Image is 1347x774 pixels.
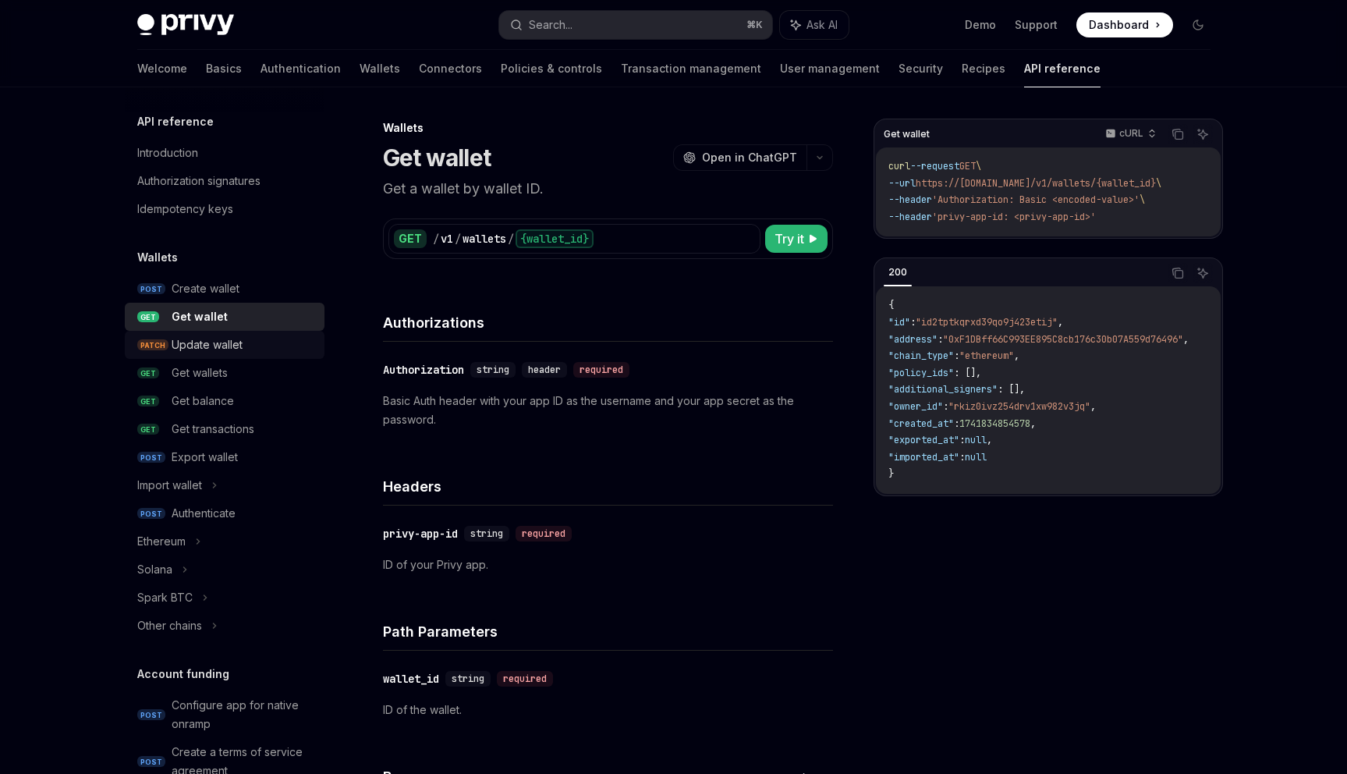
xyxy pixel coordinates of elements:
[463,231,506,247] div: wallets
[1015,17,1058,33] a: Support
[137,665,229,683] h5: Account funding
[932,211,1096,223] span: 'privy-app-id: <privy-app-id>'
[125,303,324,331] a: GETGet wallet
[1156,177,1161,190] span: \
[172,504,236,523] div: Authenticate
[125,275,324,303] a: POSTCreate wallet
[673,144,806,171] button: Open in ChatGPT
[394,229,427,248] div: GET
[888,417,954,430] span: "created_at"
[959,160,976,172] span: GET
[137,200,233,218] div: Idempotency keys
[172,420,254,438] div: Get transactions
[433,231,439,247] div: /
[125,387,324,415] a: GETGet balance
[383,362,464,378] div: Authorization
[1089,17,1149,33] span: Dashboard
[888,434,959,446] span: "exported_at"
[910,160,959,172] span: --request
[137,311,159,323] span: GET
[888,333,938,346] span: "address"
[959,350,1014,362] span: "ethereum"
[383,556,833,574] p: ID of your Privy app.
[998,383,1025,396] span: : [],
[1076,12,1173,37] a: Dashboard
[775,229,804,248] span: Try it
[910,316,916,328] span: :
[888,383,998,396] span: "additional_signers"
[383,671,439,687] div: wallet_id
[884,263,912,282] div: 200
[137,424,159,435] span: GET
[137,248,178,267] h5: Wallets
[938,333,943,346] span: :
[452,673,484,685] span: string
[137,50,187,87] a: Welcome
[261,50,341,87] a: Authentication
[172,336,243,354] div: Update wallet
[1193,124,1213,144] button: Ask AI
[965,451,987,463] span: null
[888,367,954,379] span: "policy_ids"
[125,139,324,167] a: Introduction
[806,17,838,33] span: Ask AI
[383,701,833,719] p: ID of the wallet.
[746,19,763,31] span: ⌘ K
[137,172,261,190] div: Authorization signatures
[137,14,234,36] img: dark logo
[172,279,239,298] div: Create wallet
[1058,316,1063,328] span: ,
[137,112,214,131] h5: API reference
[943,400,948,413] span: :
[137,508,165,520] span: POST
[172,696,315,733] div: Configure app for native onramp
[125,195,324,223] a: Idempotency keys
[1024,50,1101,87] a: API reference
[360,50,400,87] a: Wallets
[780,50,880,87] a: User management
[137,709,165,721] span: POST
[932,193,1140,206] span: 'Authorization: Basic <encoded-value>'
[137,367,159,379] span: GET
[383,526,458,541] div: privy-app-id
[573,362,629,378] div: required
[888,160,910,172] span: curl
[888,177,916,190] span: --url
[455,231,461,247] div: /
[916,177,1156,190] span: https://[DOMAIN_NAME]/v1/wallets/{wallet_id}
[888,211,932,223] span: --header
[137,339,168,351] span: PATCH
[137,283,165,295] span: POST
[137,396,159,407] span: GET
[1193,263,1213,283] button: Ask AI
[888,316,910,328] span: "id"
[516,229,594,248] div: {wallet_id}
[959,417,1030,430] span: 1741834854578
[1030,417,1036,430] span: ,
[383,312,833,333] h4: Authorizations
[206,50,242,87] a: Basics
[965,434,987,446] span: null
[954,350,959,362] span: :
[916,316,1058,328] span: "id2tptkqrxd39qo9j423etij"
[383,621,833,642] h4: Path Parameters
[125,691,324,738] a: POSTConfigure app for native onramp
[943,333,1183,346] span: "0xF1DBff66C993EE895C8cb176c30b07A559d76496"
[621,50,761,87] a: Transaction management
[137,452,165,463] span: POST
[137,476,202,495] div: Import wallet
[172,364,228,382] div: Get wallets
[477,364,509,376] span: string
[780,11,849,39] button: Ask AI
[383,120,833,136] div: Wallets
[470,527,503,540] span: string
[383,144,491,172] h1: Get wallet
[508,231,514,247] div: /
[419,50,482,87] a: Connectors
[501,50,602,87] a: Policies & controls
[888,193,932,206] span: --header
[125,331,324,359] a: PATCHUpdate wallet
[137,144,198,162] div: Introduction
[962,50,1005,87] a: Recipes
[125,443,324,471] a: POSTExport wallet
